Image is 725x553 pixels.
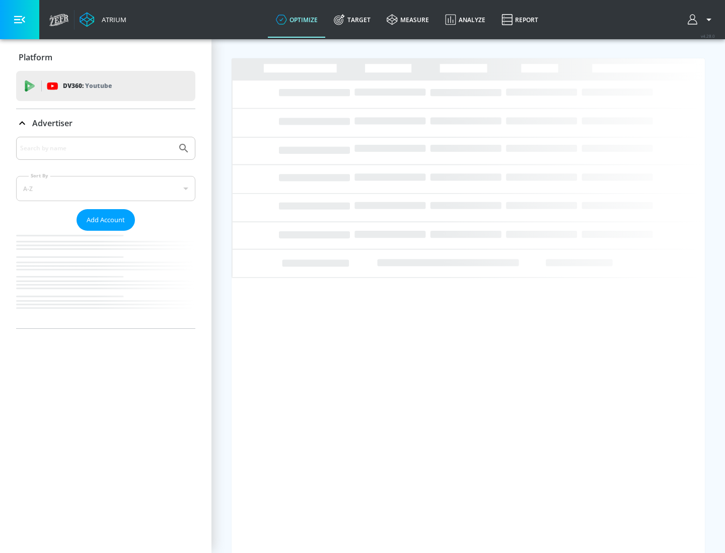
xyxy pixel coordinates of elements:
[16,231,195,328] nav: list of Advertiser
[16,109,195,137] div: Advertiser
[16,71,195,101] div: DV360: Youtube
[16,176,195,201] div: A-Z
[20,142,173,155] input: Search by name
[29,172,50,179] label: Sort By
[268,2,326,38] a: optimize
[437,2,493,38] a: Analyze
[32,118,72,129] p: Advertiser
[98,15,126,24] div: Atrium
[85,80,112,91] p: Youtube
[19,52,52,63] p: Platform
[493,2,546,38] a: Report
[63,80,112,91] p: DV360:
[16,43,195,71] div: Platform
[16,137,195,328] div: Advertiser
[87,214,125,226] span: Add Account
[80,12,126,27] a: Atrium
[77,209,135,231] button: Add Account
[379,2,437,38] a: measure
[326,2,379,38] a: Target
[701,33,715,39] span: v 4.28.0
